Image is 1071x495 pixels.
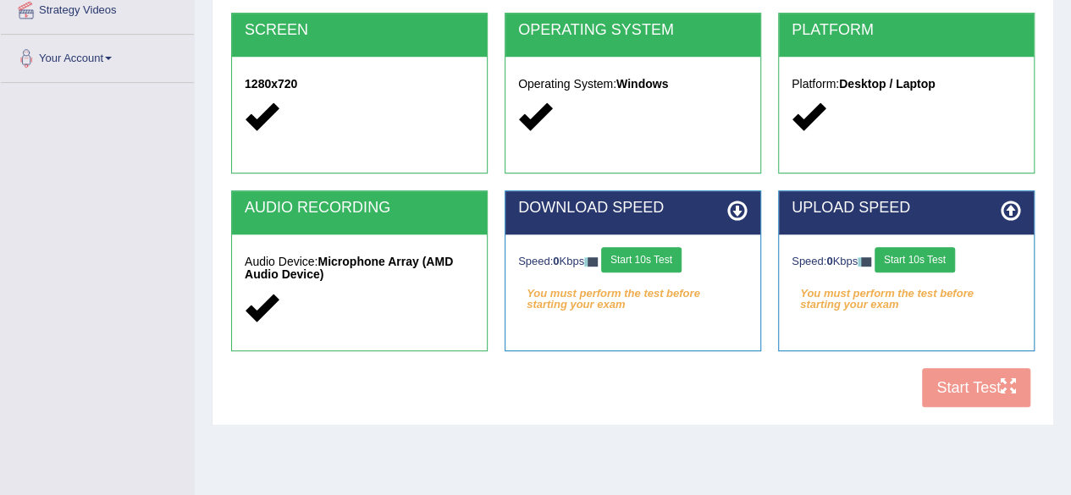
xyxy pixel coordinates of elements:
h2: DOWNLOAD SPEED [518,200,748,217]
button: Start 10s Test [601,247,682,272]
h5: Audio Device: [245,256,474,282]
div: Speed: Kbps [792,247,1021,277]
strong: Windows [616,77,668,91]
strong: 0 [553,255,559,267]
h2: AUDIO RECORDING [245,200,474,217]
strong: 1280x720 [245,77,297,91]
h2: SCREEN [245,22,474,39]
strong: Desktop / Laptop [839,77,936,91]
em: You must perform the test before starting your exam [518,281,748,306]
strong: Microphone Array (AMD Audio Device) [245,255,453,281]
strong: 0 [826,255,832,267]
em: You must perform the test before starting your exam [792,281,1021,306]
div: Speed: Kbps [518,247,748,277]
h5: Operating System: [518,78,748,91]
h2: PLATFORM [792,22,1021,39]
button: Start 10s Test [875,247,955,272]
a: Your Account [1,35,194,77]
h2: UPLOAD SPEED [792,200,1021,217]
h5: Platform: [792,78,1021,91]
img: ajax-loader-fb-connection.gif [584,257,598,267]
img: ajax-loader-fb-connection.gif [858,257,871,267]
h2: OPERATING SYSTEM [518,22,748,39]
